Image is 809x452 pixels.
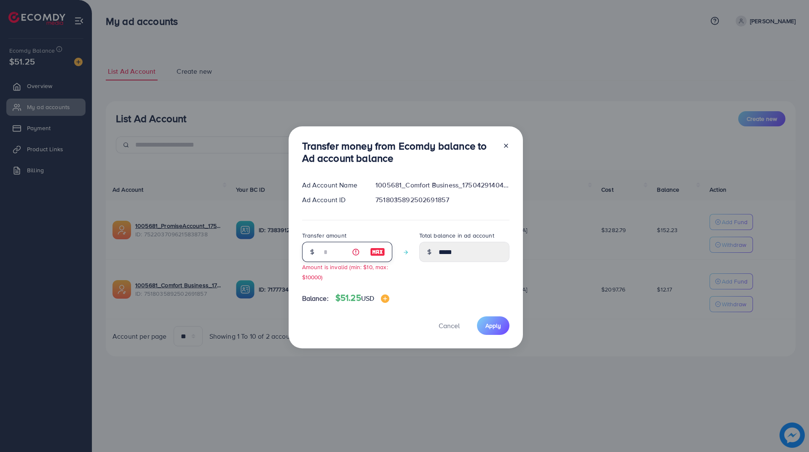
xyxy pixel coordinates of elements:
[302,140,496,164] h3: Transfer money from Ecomdy balance to Ad account balance
[295,180,369,190] div: Ad Account Name
[302,263,388,281] small: Amount is invalid (min: $10, max: $10000)
[302,231,346,240] label: Transfer amount
[369,195,516,205] div: 7518035892502691857
[381,294,389,303] img: image
[419,231,494,240] label: Total balance in ad account
[477,316,509,334] button: Apply
[295,195,369,205] div: Ad Account ID
[428,316,470,334] button: Cancel
[302,294,329,303] span: Balance:
[485,321,501,330] span: Apply
[370,247,385,257] img: image
[439,321,460,330] span: Cancel
[335,293,389,303] h4: $51.25
[369,180,516,190] div: 1005681_Comfort Business_1750429140479
[361,294,374,303] span: USD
